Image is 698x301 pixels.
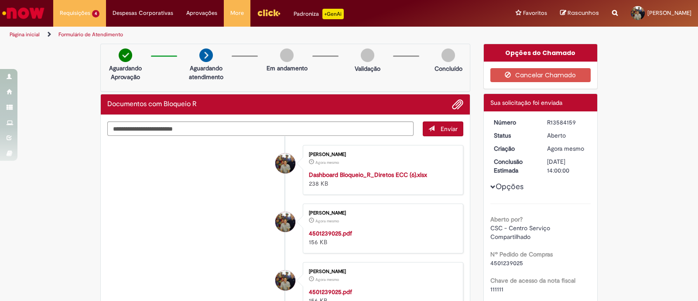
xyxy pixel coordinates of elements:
b: Chave de acesso da nota fiscal [490,277,575,284]
img: img-circle-grey.png [361,48,374,62]
dt: Número [487,118,541,127]
div: 01/10/2025 08:33:20 [547,144,588,153]
time: 01/10/2025 08:32:47 [315,277,339,282]
span: More [230,9,244,17]
h2: Documentos com Bloqueio R Histórico de tíquete [107,100,197,108]
b: Nº Pedido de Compras [490,250,553,258]
ul: Trilhas de página [7,27,459,43]
time: 01/10/2025 08:32:50 [315,218,339,224]
p: Validação [355,64,380,73]
dt: Conclusão Estimada [487,157,541,175]
div: R13584159 [547,118,588,127]
span: Agora mesmo [315,218,339,224]
dt: Status [487,131,541,140]
span: CSC - Centro Serviço Compartilhado [490,224,552,241]
div: Lucas Xavier De Oliveira [275,212,295,232]
img: img-circle-grey.png [280,48,294,62]
div: Opções do Chamado [484,44,598,62]
p: Aguardando atendimento [185,64,227,81]
div: Lucas Xavier De Oliveira [275,153,295,173]
p: +GenAi [322,9,344,19]
span: [PERSON_NAME] [647,9,691,17]
button: Cancelar Chamado [490,68,591,82]
img: check-circle-green.png [119,48,132,62]
div: [PERSON_NAME] [309,211,454,216]
p: Aguardando Aprovação [104,64,147,81]
span: 4501239025 [490,259,523,267]
div: Aberto [547,131,588,140]
a: Rascunhos [560,9,599,17]
dt: Criação [487,144,541,153]
textarea: Digite sua mensagem aqui... [107,121,414,136]
button: Enviar [423,121,463,136]
div: [DATE] 14:00:00 [547,157,588,175]
a: Dashboard Bloqueio_R_Diretos ECC (6).xlsx [309,171,427,179]
img: img-circle-grey.png [441,48,455,62]
span: Requisições [60,9,90,17]
div: Lucas Xavier De Oliveira [275,270,295,291]
p: Concluído [435,64,462,73]
span: Sua solicitação foi enviada [490,99,562,107]
div: [PERSON_NAME] [309,269,454,274]
div: 238 KB [309,170,454,188]
span: Favoritos [523,9,547,17]
time: 01/10/2025 08:33:17 [315,160,339,165]
span: Rascunhos [568,9,599,17]
a: 4501239025.pdf [309,288,352,296]
span: 4 [92,10,99,17]
div: Padroniza [294,9,344,19]
div: 156 KB [309,229,454,246]
a: Página inicial [10,31,40,38]
img: click_logo_yellow_360x200.png [257,6,281,19]
span: Agora mesmo [315,160,339,165]
div: [PERSON_NAME] [309,152,454,157]
span: Enviar [441,125,458,133]
time: 01/10/2025 08:33:20 [547,145,584,152]
b: Aberto por? [490,215,523,223]
span: Despesas Corporativas [113,9,173,17]
span: 111111 [490,285,503,293]
img: ServiceNow [1,4,46,22]
a: 4501239025.pdf [309,229,352,237]
a: Formulário de Atendimento [58,31,123,38]
button: Adicionar anexos [452,99,463,110]
span: Agora mesmo [315,277,339,282]
img: arrow-next.png [199,48,213,62]
p: Em andamento [267,64,308,73]
span: Agora mesmo [547,145,584,152]
span: Aprovações [186,9,217,17]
